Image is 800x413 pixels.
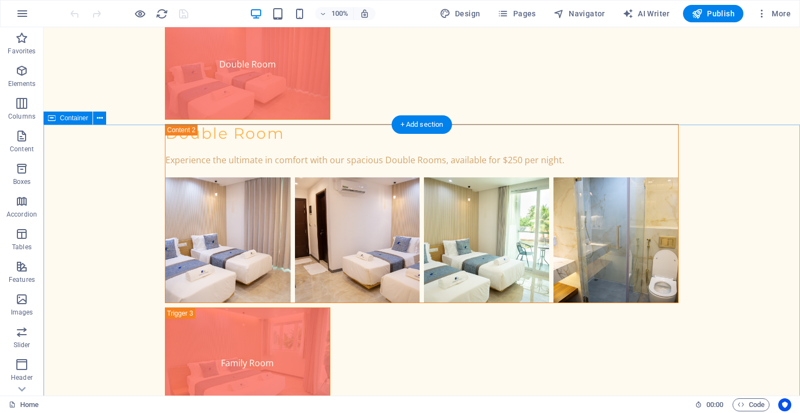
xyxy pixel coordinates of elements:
i: Reload page [156,8,168,20]
span: Container [60,115,88,121]
span: Design [440,8,481,19]
span: Pages [497,8,536,19]
button: Pages [493,5,540,22]
span: 00 00 [706,398,723,411]
p: Content [10,145,34,153]
h6: 100% [331,7,349,20]
span: Navigator [553,8,605,19]
p: Slider [14,341,30,349]
h6: Session time [695,398,724,411]
span: Publish [692,8,735,19]
button: reload [155,7,168,20]
p: Elements [8,79,36,88]
button: Navigator [549,5,610,22]
p: Tables [12,243,32,251]
button: Usercentrics [778,398,791,411]
button: Publish [683,5,743,22]
button: Click here to leave preview mode and continue editing [133,7,146,20]
span: AI Writer [623,8,670,19]
span: Code [737,398,765,411]
p: Columns [8,112,35,121]
button: Code [733,398,770,411]
button: Design [435,5,485,22]
p: Header [11,373,33,382]
div: + Add section [392,115,452,134]
span: More [756,8,791,19]
p: Accordion [7,210,37,219]
div: Design (Ctrl+Alt+Y) [435,5,485,22]
span: : [714,400,716,409]
a: Click to cancel selection. Double-click to open Pages [9,398,39,411]
i: On resize automatically adjust zoom level to fit chosen device. [360,9,370,19]
p: Features [9,275,35,284]
p: Images [11,308,33,317]
button: More [752,5,795,22]
button: 100% [315,7,354,20]
p: Boxes [13,177,31,186]
button: AI Writer [618,5,674,22]
p: Favorites [8,47,35,56]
